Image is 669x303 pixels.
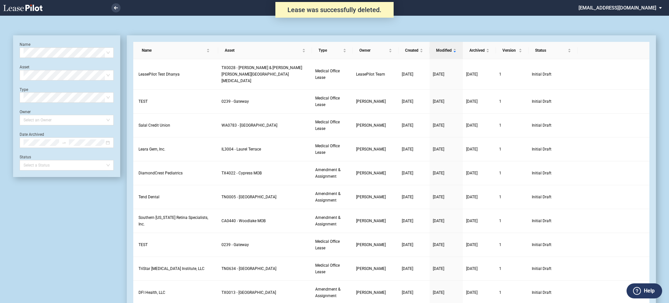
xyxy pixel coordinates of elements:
[133,42,218,59] th: Name
[433,266,444,271] span: [DATE]
[466,123,478,128] span: [DATE]
[433,242,444,247] span: [DATE]
[356,241,395,248] a: [PERSON_NAME]
[430,42,463,59] th: Modified
[356,146,395,152] a: [PERSON_NAME]
[315,239,340,250] span: Medical Office Lease
[356,219,386,223] span: Reid Melton
[356,123,386,128] span: Sarah Wetzel
[402,72,413,77] span: [DATE]
[139,242,148,247] span: TEST
[356,98,395,105] a: [PERSON_NAME]
[433,123,444,128] span: [DATE]
[356,265,395,272] a: [PERSON_NAME]
[356,266,386,271] span: Leah Creathorn
[499,195,501,199] span: 1
[399,42,430,59] th: Created
[20,110,31,114] label: Owner
[221,266,276,271] span: TN0634 - Physicians Park
[499,123,501,128] span: 1
[532,170,574,176] span: Initial Draft
[20,42,30,47] label: Name
[466,242,478,247] span: [DATE]
[463,42,496,59] th: Archived
[496,42,529,59] th: Version
[356,218,395,224] a: [PERSON_NAME]
[221,123,277,128] span: WA0783 - North East Retail
[20,87,28,92] label: Type
[433,99,444,104] span: [DATE]
[312,42,353,59] th: Type
[466,266,478,271] span: [DATE]
[318,47,342,54] span: Type
[469,47,485,54] span: Archived
[315,120,340,131] span: Medical Office Lease
[532,218,574,224] span: Initial Draft
[402,266,413,271] span: [DATE]
[315,263,340,274] span: Medical Office Lease
[356,170,395,176] a: [PERSON_NAME]
[315,168,340,179] span: Amendment & Assignment
[402,171,413,175] span: [DATE]
[436,47,452,54] span: Modified
[499,99,501,104] span: 1
[499,147,501,151] span: 1
[529,42,578,59] th: Status
[402,147,413,151] span: [DATE]
[532,146,574,152] span: Initial Draft
[466,171,478,175] span: [DATE]
[402,123,413,128] span: [DATE]
[499,266,501,271] span: 1
[359,47,387,54] span: Owner
[315,287,340,298] span: Amendment & Assignment
[139,147,165,151] span: Leara Gem, Inc.
[356,194,395,200] a: [PERSON_NAME]
[221,171,262,175] span: TX4022 - Cypress MOB
[139,215,208,226] span: Southern California Retina Specialists, Inc.
[402,99,413,104] span: [DATE]
[356,71,395,78] a: LeasePilot Team
[221,242,249,247] span: 0239 - Gateway
[433,72,444,77] span: [DATE]
[644,287,655,295] label: Help
[499,219,501,223] span: 1
[466,219,478,223] span: [DATE]
[356,290,386,295] span: Sarah Wetzel
[353,42,399,59] th: Owner
[356,72,385,77] span: LeasePilot Team
[402,242,413,247] span: [DATE]
[221,195,276,199] span: TN0005 - 8 City Blvd
[627,283,662,298] button: Help
[62,140,66,145] span: to
[218,42,312,59] th: Asset
[62,140,66,145] span: swap-right
[356,289,395,296] a: [PERSON_NAME]
[20,132,44,137] label: Date Archived
[532,122,574,129] span: Initial Draft
[139,290,165,295] span: DFI Health, LLC
[466,195,478,199] span: [DATE]
[532,289,574,296] span: Initial Draft
[139,171,183,175] span: DiamondCrest Pediatrics
[315,215,340,226] span: Amendment & Assignment
[139,123,170,128] span: Salal Credit Union
[466,72,478,77] span: [DATE]
[405,47,418,54] span: Created
[139,195,159,199] span: Tend Dental
[356,171,386,175] span: Jennifer Arce
[433,147,444,151] span: [DATE]
[139,266,204,271] span: TriStar Joint Replacement Institute, LLC
[221,219,266,223] span: CA0440 - Woodlake MOB
[532,265,574,272] span: Initial Draft
[502,47,517,54] span: Version
[356,99,386,104] span: Reid Melton
[221,147,261,151] span: IL3004 - Laurel Terrace
[433,195,444,199] span: [DATE]
[356,147,386,151] span: Cara Groseth
[433,219,444,223] span: [DATE]
[356,195,386,199] span: Heather Puckette
[139,99,148,104] span: TEST
[315,144,340,155] span: Medical Office Lease
[221,65,302,83] span: TX0028 - Baylor Scott & White Charles A. Sammons Cancer Center
[221,290,276,295] span: TX0013 - Katy Medical Complex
